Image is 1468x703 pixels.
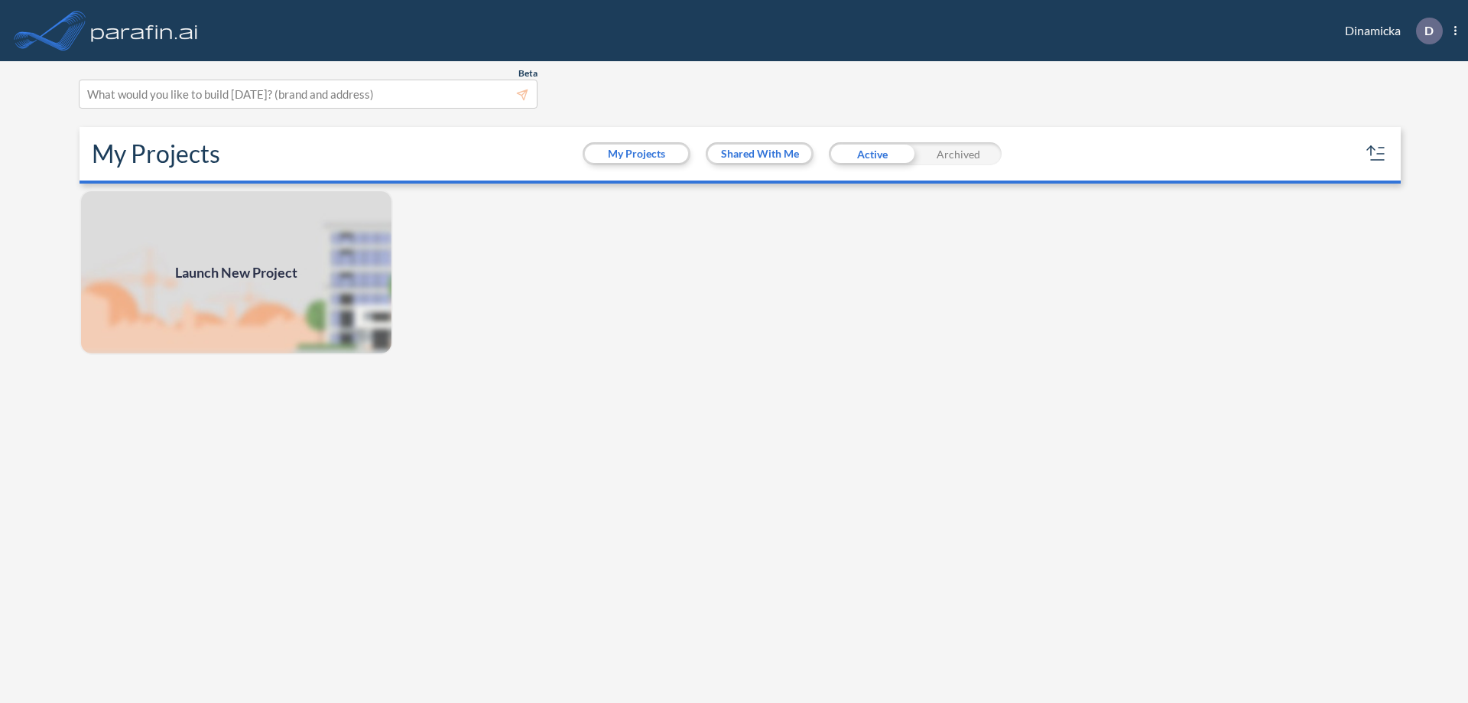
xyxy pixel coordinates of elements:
[518,67,538,80] span: Beta
[1364,142,1388,166] button: sort
[88,15,201,46] img: logo
[915,142,1002,165] div: Archived
[708,145,811,163] button: Shared With Me
[585,145,688,163] button: My Projects
[80,190,393,355] img: add
[829,142,915,165] div: Active
[1322,18,1457,44] div: Dinamicka
[175,262,297,283] span: Launch New Project
[1424,24,1434,37] p: D
[80,190,393,355] a: Launch New Project
[92,139,220,168] h2: My Projects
